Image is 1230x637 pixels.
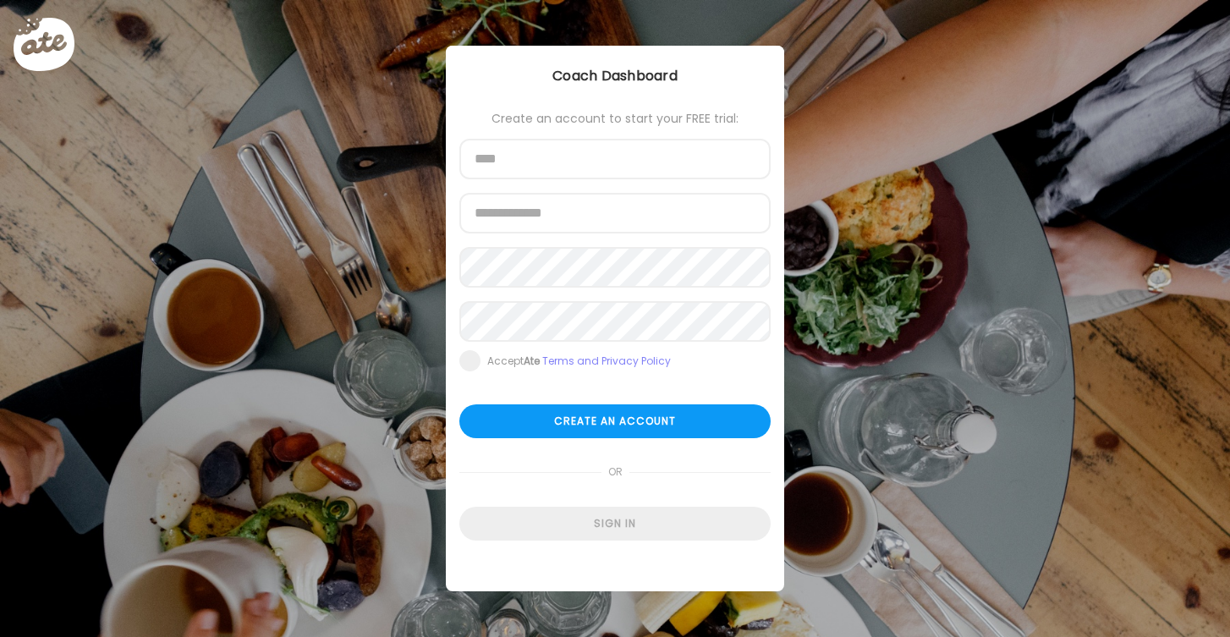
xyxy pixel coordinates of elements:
div: Create an account to start your FREE trial: [459,112,771,125]
div: Sign in [459,507,771,541]
div: Coach Dashboard [446,66,784,86]
b: Ate [524,354,540,368]
a: Terms and Privacy Policy [542,354,671,368]
div: Create an account [459,404,771,438]
span: or [601,455,629,489]
div: Accept [487,354,671,368]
